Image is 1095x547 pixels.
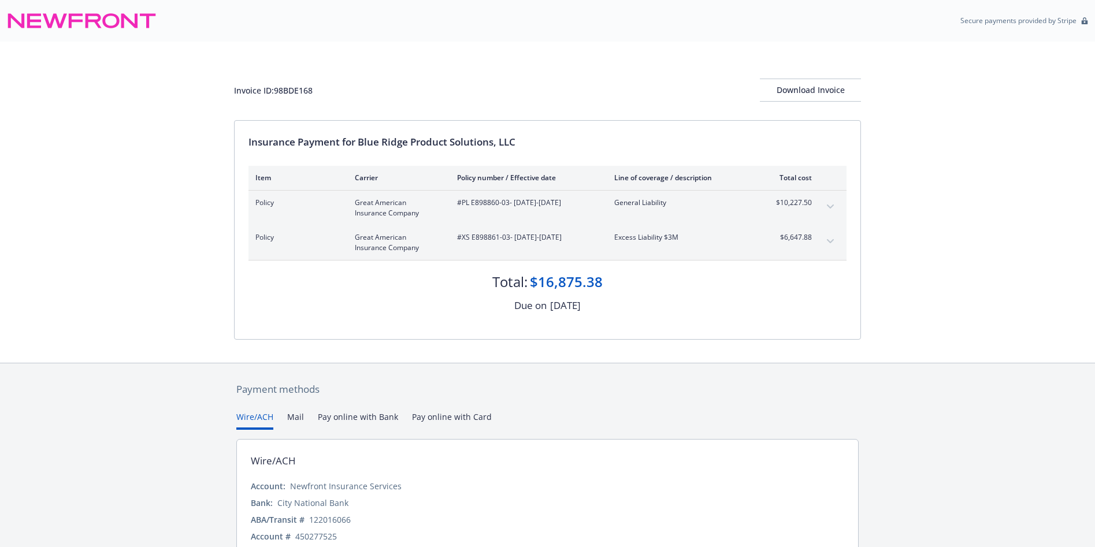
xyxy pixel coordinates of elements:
[255,232,336,243] span: Policy
[251,513,305,526] div: ABA/Transit #
[760,79,861,102] button: Download Invoice
[236,382,859,397] div: Payment methods
[614,173,750,183] div: Line of coverage / description
[248,225,847,260] div: PolicyGreat American Insurance Company#XS E898861-03- [DATE]-[DATE]Excess Liability $3M$6,647.88e...
[355,173,439,183] div: Carrier
[821,232,840,251] button: expand content
[457,198,596,208] span: #PL E898860-03 - [DATE]-[DATE]
[457,232,596,243] span: #XS E898861-03 - [DATE]-[DATE]
[295,530,337,542] div: 450277525
[248,191,847,225] div: PolicyGreat American Insurance Company#PL E898860-03- [DATE]-[DATE]General Liability$10,227.50exp...
[550,298,581,313] div: [DATE]
[412,411,492,430] button: Pay online with Card
[614,232,750,243] span: Excess Liability $3M
[318,411,398,430] button: Pay online with Bank
[614,198,750,208] span: General Liability
[769,232,812,243] span: $6,647.88
[355,198,439,218] span: Great American Insurance Company
[255,173,336,183] div: Item
[248,135,847,150] div: Insurance Payment for Blue Ridge Product Solutions, LLC
[290,480,402,492] div: Newfront Insurance Services
[251,453,296,468] div: Wire/ACH
[234,84,313,96] div: Invoice ID: 98BDE168
[236,411,273,430] button: Wire/ACH
[309,513,351,526] div: 122016066
[255,198,336,208] span: Policy
[530,272,603,292] div: $16,875.38
[287,411,304,430] button: Mail
[355,232,439,253] span: Great American Insurance Company
[251,530,291,542] div: Account #
[514,298,547,313] div: Due on
[821,198,840,216] button: expand content
[760,79,861,101] div: Download Invoice
[251,480,285,492] div: Account:
[769,173,812,183] div: Total cost
[277,497,348,509] div: City National Bank
[457,173,596,183] div: Policy number / Effective date
[769,198,812,208] span: $10,227.50
[492,272,528,292] div: Total:
[251,497,273,509] div: Bank:
[960,16,1077,25] p: Secure payments provided by Stripe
